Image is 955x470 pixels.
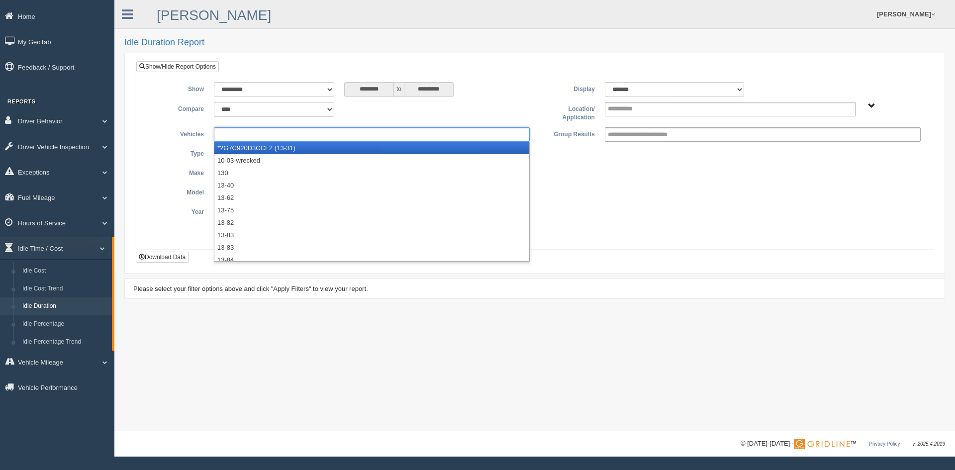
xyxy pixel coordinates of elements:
[535,102,600,122] label: Location/ Application
[144,186,209,197] label: Model
[214,142,529,154] li: *?G7C920D3CCF2 (13-31)
[144,205,209,217] label: Year
[214,216,529,229] li: 13-82
[214,154,529,167] li: 10-03-wrecked
[794,439,850,449] img: Gridline
[144,166,209,178] label: Make
[214,167,529,179] li: 130
[144,102,209,114] label: Compare
[18,297,112,315] a: Idle Duration
[214,204,529,216] li: 13-75
[18,280,112,298] a: Idle Cost Trend
[741,439,945,449] div: © [DATE]-[DATE] - ™
[133,285,368,292] span: Please select your filter options above and click "Apply Filters" to view your report.
[18,315,112,333] a: Idle Percentage
[136,61,219,72] a: Show/Hide Report Options
[394,82,404,97] span: to
[214,229,529,241] li: 13-83
[157,7,271,23] a: [PERSON_NAME]
[214,241,529,254] li: 13-83
[214,191,529,204] li: 13-62
[18,333,112,351] a: Idle Percentage Trend
[136,252,189,263] button: Download Data
[535,82,600,94] label: Display
[913,441,945,447] span: v. 2025.4.2019
[18,262,112,280] a: Idle Cost
[124,38,945,48] h2: Idle Duration Report
[869,441,900,447] a: Privacy Policy
[144,82,209,94] label: Show
[214,254,529,266] li: 13-84
[535,127,600,139] label: Group Results
[144,127,209,139] label: Vehicles
[144,147,209,159] label: Type
[214,179,529,191] li: 13-40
